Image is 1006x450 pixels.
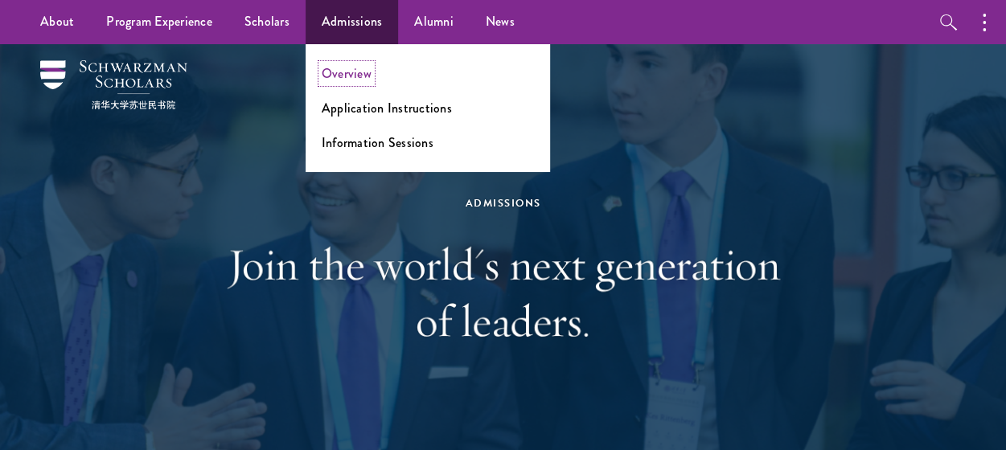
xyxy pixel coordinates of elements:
[40,60,187,109] img: Schwarzman Scholars
[226,236,781,349] h1: Join the world's next generation of leaders.
[226,194,781,212] div: Admissions
[322,64,372,83] a: Overview
[322,99,452,117] a: Application Instructions
[322,133,433,152] a: Information Sessions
